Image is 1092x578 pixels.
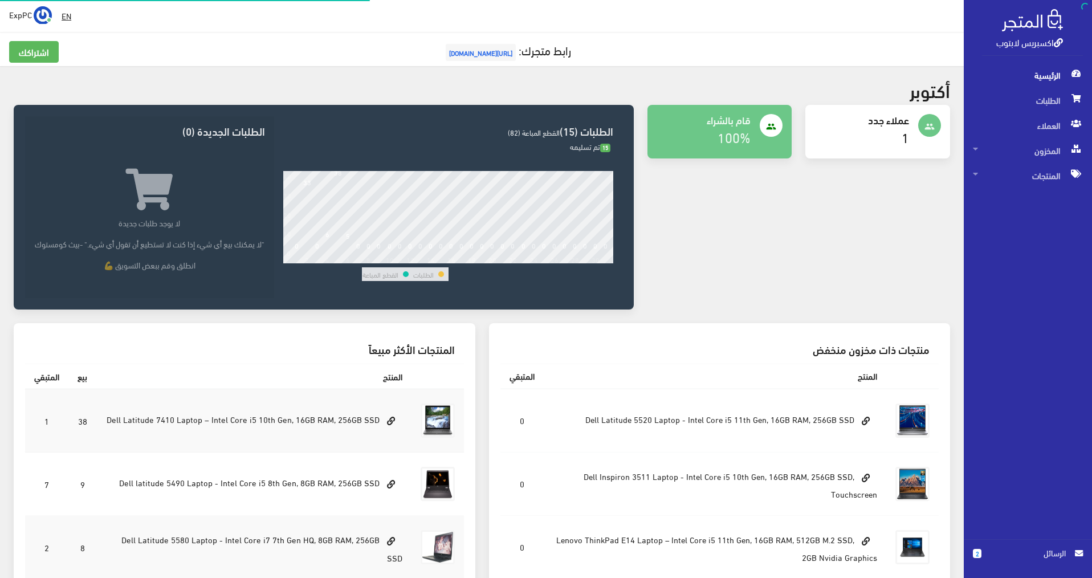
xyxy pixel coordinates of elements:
td: 9 [68,453,96,516]
td: 7 [25,453,68,516]
th: المنتج [96,364,411,389]
span: العملاء [973,113,1083,138]
div: 14 [427,255,435,263]
a: المخزون [964,138,1092,163]
h3: الطلبات الجديدة (0) [34,125,264,136]
td: Dell Latitude 7410 Laptop – Intel Core i5 10th Gen, 16GB RAM, 256GB SSD [96,389,411,453]
h2: أكتوبر [910,80,950,100]
a: 2 الرسائل [973,547,1083,571]
td: Dell Inspiron 3511 Laptop - Intel Core i5 10th Gen, 16GB RAM, 256GB SSD, Touchscreen [544,453,887,516]
img: dell-latitude-7410-laptop-intel-core-i5-10th-gen-16gb-ram-256gb-ssd.jpg [421,404,455,438]
div: 38 [334,167,342,177]
td: 38 [68,389,96,453]
div: 10 [386,255,394,263]
img: dell-latitude-5520-laptop-intel-core-i5-11th-gen-16gb-ram-256gb-ssd.jpg [895,404,930,438]
span: الطلبات [973,88,1083,113]
a: العملاء [964,113,1092,138]
h3: الطلبات (15) [283,125,613,136]
td: الطلبات [413,267,434,281]
i: people [924,121,935,132]
th: المتبقي [25,364,68,389]
a: الطلبات [964,88,1092,113]
p: لا يوجد طلبات جديدة [34,217,264,229]
td: 0 [500,453,544,516]
a: ... ExpPC [9,6,52,24]
div: 12 [406,255,414,263]
h3: منتجات ذات مخزون منخفض [510,344,930,355]
i: people [766,121,776,132]
span: الرسائل [991,547,1066,559]
span: المخزون [973,138,1083,163]
td: 1 [25,389,68,453]
a: الرئيسية [964,63,1092,88]
span: [URL][DOMAIN_NAME] [446,44,516,61]
a: EN [57,6,76,26]
div: 8 [366,255,370,263]
a: 100% [718,124,751,149]
a: 1 [902,124,909,149]
th: المنتج [544,364,887,389]
td: 0 [500,389,544,453]
div: 16 [447,255,455,263]
h4: قام بالشراء [657,114,751,125]
img: . [1002,9,1063,31]
img: dell-latitude-5580-laptop-intel-core-i7-7th-gen-hq-8gb-ram-256gb-ssd.jpg [421,530,455,564]
span: 2 [973,549,981,558]
div: 30 [592,255,600,263]
h3: المنتجات الأكثر مبيعاً [34,344,455,355]
a: اكسبريس لابتوب [996,34,1063,50]
span: الرئيسية [973,63,1083,88]
div: 26 [551,255,559,263]
img: dell-inspiron-3511-laptop-intel-core-i5-10th-gen-16gb-ram-256gb-ssd-touchscreen.jpg [895,467,930,501]
div: 4 [325,255,329,263]
u: EN [62,9,71,23]
span: ExpPC [9,7,32,22]
div: 24 [530,255,538,263]
img: dell-latitude-5490-laptop-intel-core-i5-8th-gen-8gb-ram-256gb-ssd.png [421,467,455,501]
span: القطع المباعة (82) [508,125,560,139]
img: thinkpad-e14-intel-i5-gen11.jpg [895,530,930,564]
td: القطع المباعة [362,267,399,281]
span: 15 [600,144,610,152]
td: Dell Latitude 5520 Laptop - Intel Core i5 11th Gen, 16GB RAM, 256GB SSD [544,389,887,453]
p: انطلق وقم ببعض التسويق 💪 [34,259,264,271]
div: 28 [571,255,579,263]
a: رابط متجرك:[URL][DOMAIN_NAME] [443,39,571,60]
p: "لا يمكنك بيع أي شيء إذا كنت لا تستطيع أن تقول أي شيء." -بيث كومستوك [34,238,264,250]
div: 22 [509,255,517,263]
th: بيع [68,364,96,389]
td: Dell latitude 5490 Laptop - Intel Core i5 8th Gen, 8GB RAM, 256GB SSD [96,453,411,516]
div: 2 [305,255,309,263]
h4: عملاء جدد [814,114,909,125]
a: اشتراكك [9,41,59,63]
img: ... [34,6,52,25]
div: 6 [346,255,350,263]
th: المتبقي [500,364,544,389]
div: 20 [488,255,496,263]
a: المنتجات [964,163,1092,188]
span: تم تسليمه [570,140,610,153]
div: 18 [468,255,476,263]
span: المنتجات [973,163,1083,188]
